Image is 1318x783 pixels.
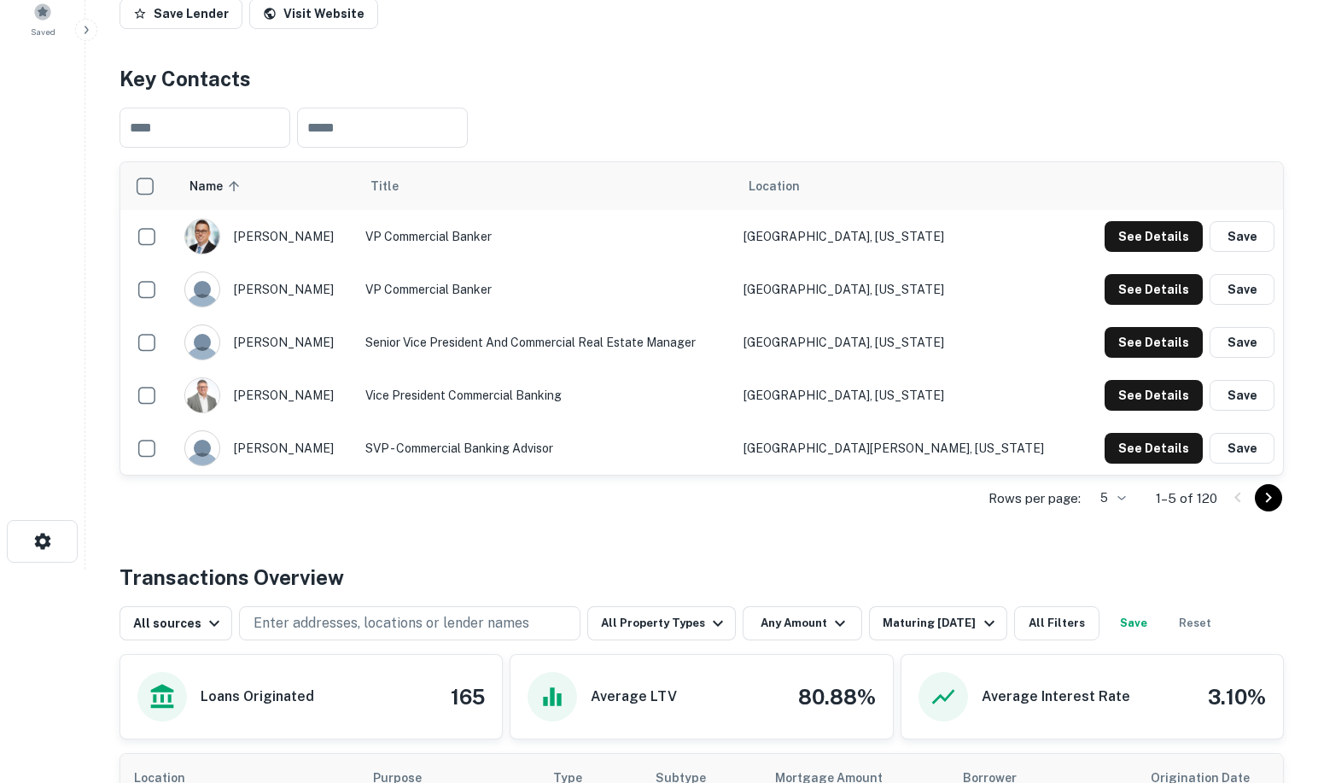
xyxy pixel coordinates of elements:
[357,316,734,369] td: Senior Vice President and Commercial Real Estate Manager
[184,219,348,254] div: [PERSON_NAME]
[869,606,1006,640] button: Maturing [DATE]
[120,562,344,593] h4: Transactions Overview
[735,263,1080,316] td: [GEOGRAPHIC_DATA], [US_STATE]
[254,613,529,634] p: Enter addresses, locations or lender names
[357,162,734,210] th: Title
[1168,606,1222,640] button: Reset
[735,369,1080,422] td: [GEOGRAPHIC_DATA], [US_STATE]
[357,210,734,263] td: VP Commercial Banker
[1014,606,1099,640] button: All Filters
[1105,327,1203,358] button: See Details
[587,606,736,640] button: All Property Types
[883,613,999,634] div: Maturing [DATE]
[735,162,1080,210] th: Location
[988,488,1081,509] p: Rows per page:
[1210,327,1274,358] button: Save
[185,219,219,254] img: 1609182872058
[1156,488,1217,509] p: 1–5 of 120
[1255,484,1282,511] button: Go to next page
[1105,380,1203,411] button: See Details
[357,369,734,422] td: Vice President Commercial Banking
[1105,274,1203,305] button: See Details
[735,316,1080,369] td: [GEOGRAPHIC_DATA], [US_STATE]
[982,687,1130,707] h6: Average Interest Rate
[1105,433,1203,464] button: See Details
[357,422,734,475] td: SVP - Commercial Banking Advisor
[1210,433,1274,464] button: Save
[190,176,245,196] span: Name
[184,430,348,466] div: [PERSON_NAME]
[591,687,677,707] h6: Average LTV
[1208,681,1266,712] h4: 3.10%
[31,25,55,38] span: Saved
[743,606,862,640] button: Any Amount
[1106,606,1161,640] button: Save your search to get updates of matches that match your search criteria.
[1233,646,1318,728] iframe: Chat Widget
[185,378,219,412] img: 1666610096397
[185,272,219,307] img: 9c8pery4andzj6ohjkjp54ma2
[184,272,348,307] div: [PERSON_NAME]
[1105,221,1203,252] button: See Details
[735,210,1080,263] td: [GEOGRAPHIC_DATA], [US_STATE]
[184,324,348,360] div: [PERSON_NAME]
[133,613,225,634] div: All sources
[120,606,232,640] button: All sources
[185,431,219,465] img: 9c8pery4andzj6ohjkjp54ma2
[749,176,800,196] span: Location
[357,263,734,316] td: VP Commercial Banker
[1088,486,1128,511] div: 5
[185,325,219,359] img: 9c8pery4andzj6ohjkjp54ma2
[239,606,580,640] button: Enter addresses, locations or lender names
[1210,221,1274,252] button: Save
[201,687,314,707] h6: Loans Originated
[1210,380,1274,411] button: Save
[735,422,1080,475] td: [GEOGRAPHIC_DATA][PERSON_NAME], [US_STATE]
[184,377,348,413] div: [PERSON_NAME]
[798,681,876,712] h4: 80.88%
[370,176,421,196] span: Title
[451,681,485,712] h4: 165
[1210,274,1274,305] button: Save
[120,162,1283,475] div: scrollable content
[176,162,357,210] th: Name
[120,63,1284,94] h4: Key Contacts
